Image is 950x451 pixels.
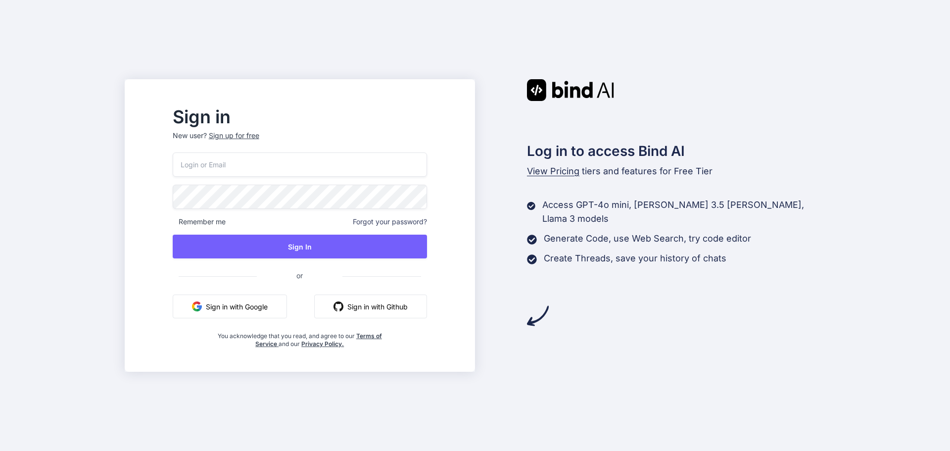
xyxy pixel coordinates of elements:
p: Generate Code, use Web Search, try code editor [544,232,751,246]
a: Privacy Policy. [301,340,344,348]
span: Remember me [173,217,226,227]
p: Access GPT-4o mini, [PERSON_NAME] 3.5 [PERSON_NAME], Llama 3 models [542,198,825,226]
span: or [257,263,342,288]
button: Sign In [173,235,427,258]
img: google [192,301,202,311]
a: Terms of Service [255,332,382,348]
button: Sign in with Github [314,295,427,318]
button: Sign in with Google [173,295,287,318]
span: View Pricing [527,166,579,176]
div: You acknowledge that you read, and agree to our and our [215,326,384,348]
input: Login or Email [173,152,427,177]
p: New user? [173,131,427,152]
img: github [333,301,343,311]
img: arrow [527,305,549,327]
p: Create Threads, save your history of chats [544,251,726,265]
div: Sign up for free [209,131,259,141]
h2: Sign in [173,109,427,125]
p: tiers and features for Free Tier [527,164,826,178]
img: Bind AI logo [527,79,614,101]
span: Forgot your password? [353,217,427,227]
h2: Log in to access Bind AI [527,141,826,161]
